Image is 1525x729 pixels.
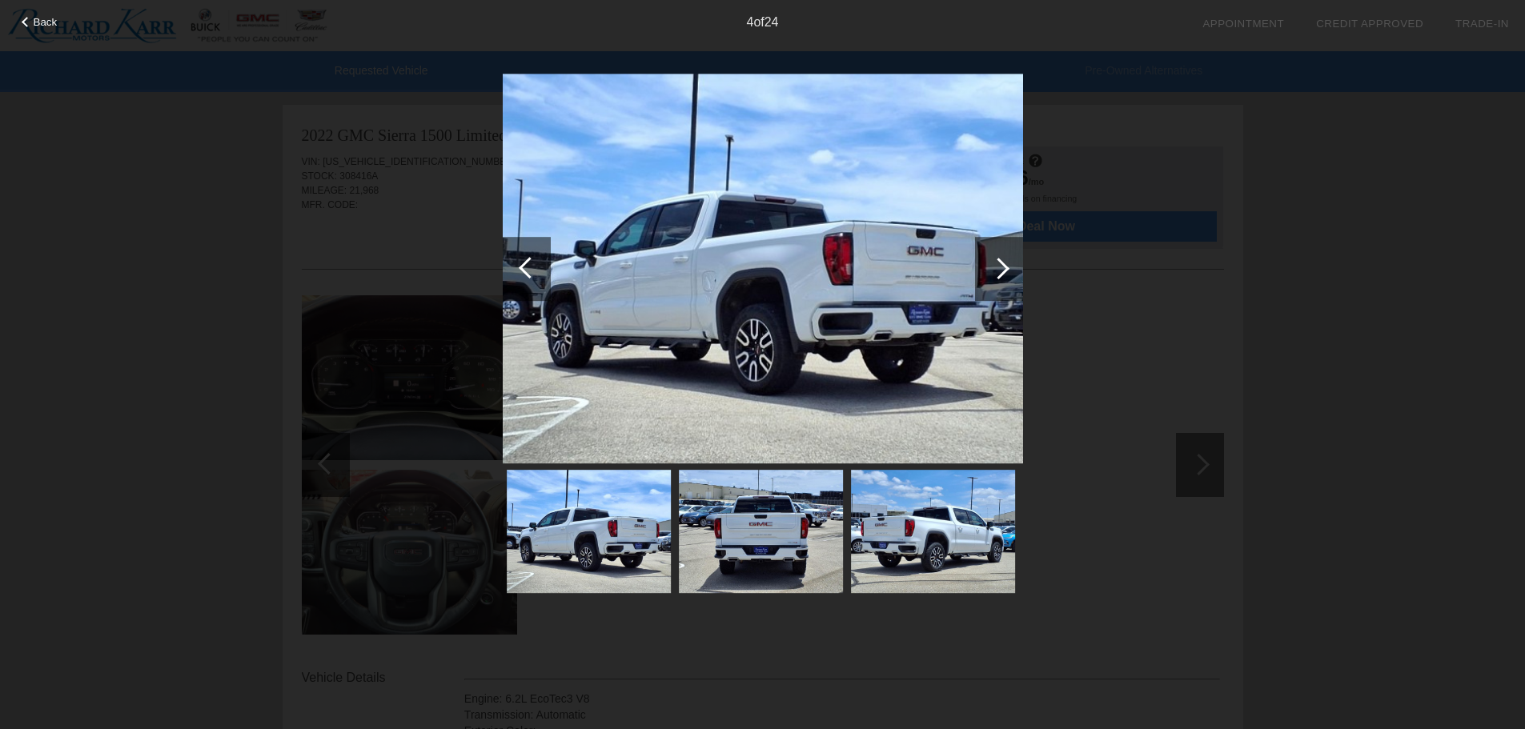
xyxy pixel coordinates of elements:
[851,470,1015,593] img: e0dbea3eae86ad8c30c8b0f24aaff603.jpg
[679,470,843,593] img: 75d1eeba181a4bb3fd3a2f0cf8ab72d5.jpg
[765,15,779,29] span: 24
[1455,18,1509,30] a: Trade-In
[1316,18,1423,30] a: Credit Approved
[507,470,671,593] img: e3de74555118e323da26befa0284eb3d.jpg
[1202,18,1284,30] a: Appointment
[503,74,1023,464] img: e3de74555118e323da26befa0284eb3d.jpg
[746,15,753,29] span: 4
[34,16,58,28] span: Back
